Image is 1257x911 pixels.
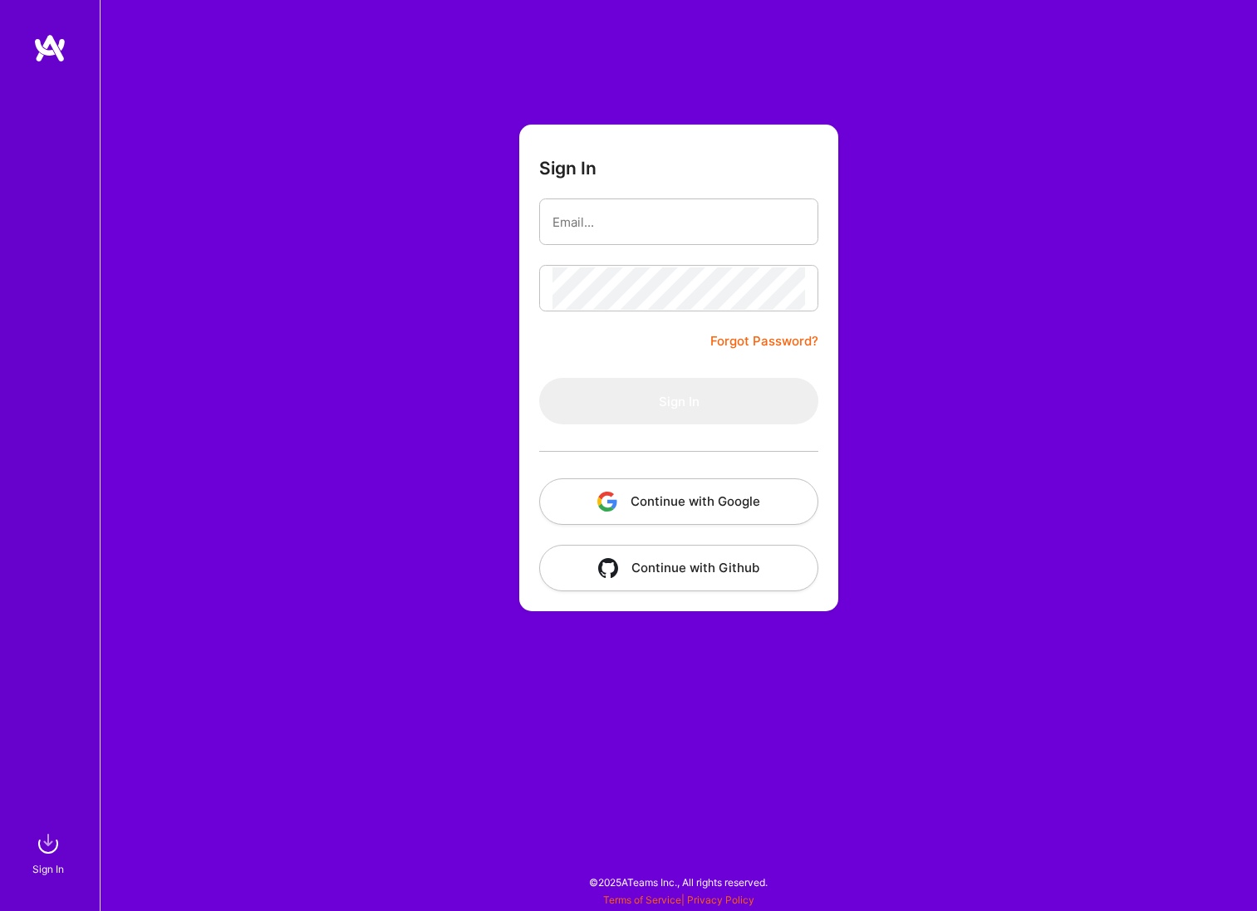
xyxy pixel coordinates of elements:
button: Sign In [539,378,818,424]
img: icon [598,558,618,578]
img: icon [597,492,617,512]
span: | [603,894,754,906]
a: Privacy Policy [687,894,754,906]
div: © 2025 ATeams Inc., All rights reserved. [100,861,1257,903]
button: Continue with Google [539,478,818,525]
input: Email... [552,201,805,243]
img: sign in [32,827,65,860]
button: Continue with Github [539,545,818,591]
h3: Sign In [539,158,597,179]
a: sign inSign In [35,827,65,878]
a: Terms of Service [603,894,681,906]
a: Forgot Password? [710,331,818,351]
img: logo [33,33,66,63]
div: Sign In [32,860,64,878]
